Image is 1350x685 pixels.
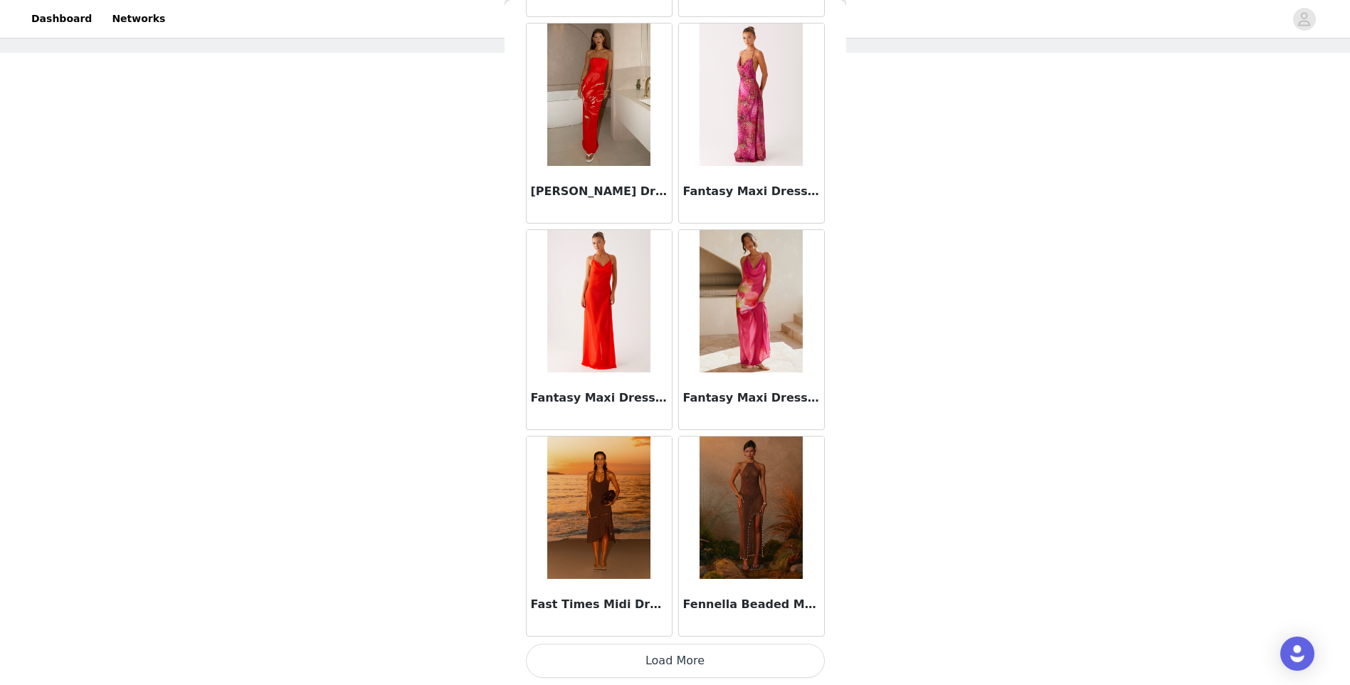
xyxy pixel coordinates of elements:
[526,644,825,678] button: Load More
[531,389,668,407] h3: Fantasy Maxi Dress - Orange
[683,183,820,200] h3: Fantasy Maxi Dress - Lavender Lagoon
[1297,8,1311,31] div: avatar
[683,596,820,613] h3: Fennella Beaded Maxi Dress - Chocolate
[23,3,100,35] a: Dashboard
[683,389,820,407] h3: Fantasy Maxi Dress - Pink Tropical
[531,183,668,200] h3: [PERSON_NAME] Dress - Red
[547,230,650,372] img: Fantasy Maxi Dress - Orange
[531,596,668,613] h3: Fast Times Midi Dress - Chocolate
[547,436,650,579] img: Fast Times Midi Dress - Chocolate
[700,23,803,166] img: Fantasy Maxi Dress - Lavender Lagoon
[700,230,803,372] img: Fantasy Maxi Dress - Pink Tropical
[103,3,174,35] a: Networks
[547,23,650,166] img: Fabian Maxi Dress - Red
[1280,637,1314,671] div: Open Intercom Messenger
[700,436,803,579] img: Fennella Beaded Maxi Dress - Chocolate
